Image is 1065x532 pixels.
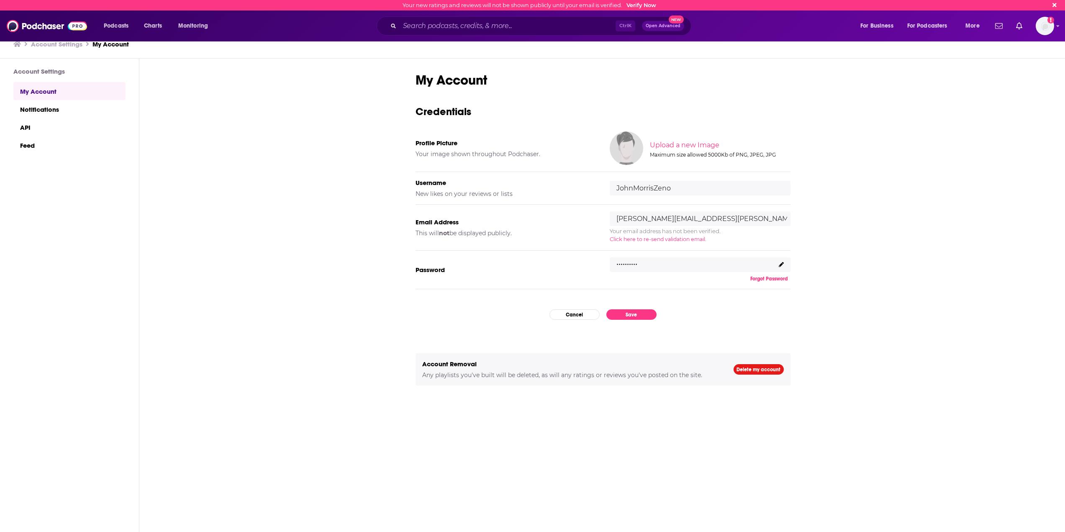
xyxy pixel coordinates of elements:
[416,72,790,88] h1: My Account
[416,190,596,198] h5: New likes on your reviews or lists
[416,179,596,187] h5: Username
[992,19,1006,33] a: Show notifications dropdown
[610,211,790,226] input: email
[422,360,720,368] h5: Account Removal
[92,40,129,48] a: My Account
[7,18,87,34] img: Podchaser - Follow, Share and Rate Podcasts
[439,229,449,237] b: not
[139,19,167,33] a: Charts
[642,21,684,31] button: Open AdvancedNew
[416,150,596,158] h5: Your image shown throughout Podchaser.
[416,218,596,226] h5: Email Address
[385,16,699,36] div: Search podcasts, credits, & more...
[902,19,960,33] button: open menu
[416,105,790,118] h3: Credentials
[13,82,126,100] a: My Account
[13,100,126,118] a: Notifications
[98,19,139,33] button: open menu
[104,20,128,32] span: Podcasts
[403,2,656,8] div: Your new ratings and reviews will not be shown publicly until your email is verified.
[960,19,990,33] button: open menu
[1036,17,1054,35] span: Logged in as JohnMorrisZeno
[416,266,596,274] h5: Password
[860,20,893,32] span: For Business
[734,364,784,375] a: Delete my account
[907,20,947,32] span: For Podcasters
[610,181,790,195] input: username
[610,236,705,242] span: Click here to re-send validation email
[416,229,596,237] h5: This will be displayed publicly.
[1047,17,1054,23] svg: Email not verified
[965,20,980,32] span: More
[31,40,82,48] a: Account Settings
[422,371,720,379] h5: Any playlists you've built will be deleted, as will any ratings or reviews you've posted on the s...
[172,19,219,33] button: open menu
[1036,17,1054,35] button: Show profile menu
[13,67,126,75] h3: Account Settings
[616,21,635,31] span: Ctrl K
[606,309,657,320] button: Save
[626,2,656,8] a: Verify Now
[400,19,616,33] input: Search podcasts, credits, & more...
[549,309,600,320] button: Cancel
[616,255,637,267] p: ..........
[13,136,126,154] a: Feed
[144,20,162,32] span: Charts
[178,20,208,32] span: Monitoring
[748,275,790,282] button: Forgot Password
[416,139,596,147] h5: Profile Picture
[650,152,789,158] div: Maximum size allowed 5000Kb of PNG, JPEG, JPG
[669,15,684,23] span: New
[646,24,680,28] span: Open Advanced
[1036,17,1054,35] img: User Profile
[610,131,643,165] img: Your profile image
[1013,19,1026,33] a: Show notifications dropdown
[13,118,126,136] a: API
[610,227,790,243] div: Your email address has not been verified. .
[855,19,904,33] button: open menu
